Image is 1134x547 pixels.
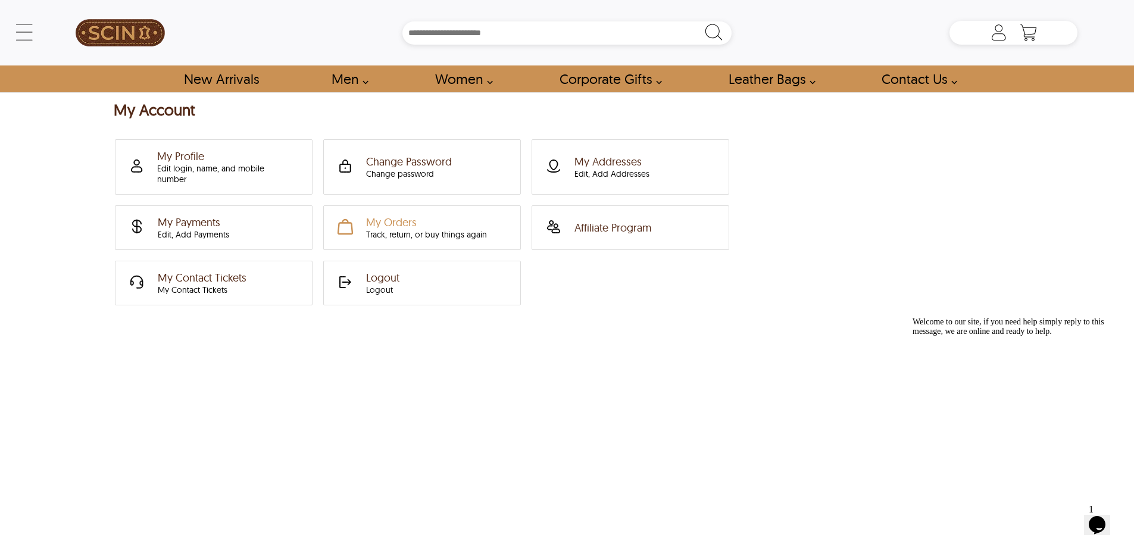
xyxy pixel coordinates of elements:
[327,140,513,193] a: Change Password
[574,221,651,235] div: Affiliate Program
[318,65,375,92] a: shop men's leather jackets
[366,155,452,179] div: Change Password
[574,155,649,179] div: My Addresses
[366,229,487,240] div: Track, return, or buy things again
[170,65,272,92] a: Shop New Arrivals
[76,6,165,60] img: SCIN
[327,207,513,249] a: My Orders Track Order, Return Order, or Buy Things Again
[535,207,721,249] a: Affiliate Program
[1084,499,1122,535] iframe: chat widget
[366,215,487,240] div: My Orders
[868,65,964,92] a: contact-us
[118,207,304,249] a: My Payments Add Payments and Edit Payments
[1017,24,1041,42] a: Shopping Cart
[421,65,499,92] a: Shop Women Leather Jackets
[535,140,721,193] a: My Address Add Address and Edit Address
[5,5,196,23] span: Welcome to our site, if you need help simply reply to this message, we are online and ready to help.
[157,163,295,185] div: Edit login, name, and mobile number
[118,262,304,304] a: My Contact TicketsMy Contact Tickets
[366,271,399,295] div: Logout
[908,312,1122,493] iframe: chat widget
[366,168,452,179] div: Change password
[158,215,229,240] div: My Payments
[366,285,399,295] div: Logout
[158,285,246,295] div: My Contact Tickets
[574,168,649,179] div: Edit, Add Addresses
[715,65,822,92] a: Shop Leather Bags
[157,149,295,185] div: My Profile
[5,5,219,24] div: Welcome to our site, if you need help simply reply to this message, we are online and ready to help.
[158,271,246,295] div: My Contact Tickets
[158,229,229,240] div: Edit, Add Payments
[327,262,513,304] a: Logout
[57,6,184,60] a: SCIN
[114,101,1021,121] h1: My Account
[118,140,304,193] a: My Profile Edit Login, Edit Name, and Edit Mobile Number
[546,65,668,92] a: Shop Leather Corporate Gifts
